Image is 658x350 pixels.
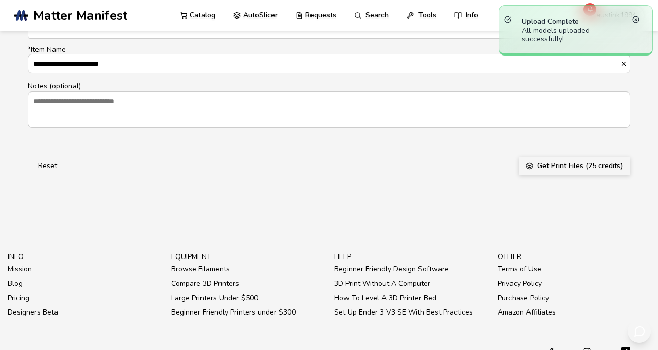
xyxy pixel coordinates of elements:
p: info [8,251,161,262]
p: equipment [171,251,324,262]
label: Item Name [28,46,630,73]
a: Purchase Policy [498,291,549,305]
p: other [498,251,651,262]
a: Large Printers Under $500 [171,291,258,305]
a: 3D Print Without A Computer [334,277,430,291]
textarea: Notes (optional) [28,92,630,127]
span: Matter Manifest [33,8,127,23]
p: Upload Complete [522,16,630,27]
a: Set Up Ender 3 V3 SE With Best Practices [334,305,473,320]
a: How To Level A 3D Printer Bed [334,291,436,305]
button: *Item Name [620,60,630,67]
a: Beginner Friendly Printers under $300 [171,305,296,320]
a: Pricing [8,291,29,305]
a: Amazon Affiliates [498,305,556,320]
a: Privacy Policy [498,277,542,291]
a: Designers Beta [8,305,58,320]
p: help [334,251,487,262]
p: Notes (optional) [28,81,630,91]
a: Blog [8,277,23,291]
a: Terms of Use [498,262,541,277]
button: Reset [28,157,67,175]
button: Send feedback via email [628,320,651,343]
a: Beginner Friendly Design Software [334,262,449,277]
div: All models uploaded successfully! [522,27,630,43]
a: Mission [8,262,32,277]
a: Browse Filaments [171,262,230,277]
a: Compare 3D Printers [171,277,239,291]
button: Get Print Files (25 credits) [519,157,630,175]
input: *Item Name [28,54,620,73]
